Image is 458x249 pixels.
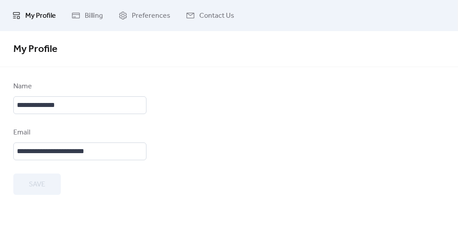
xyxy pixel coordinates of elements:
span: Preferences [132,11,170,21]
a: Preferences [112,4,177,28]
div: Name [13,81,145,92]
a: Billing [65,4,110,28]
span: Billing [85,11,103,21]
div: Email [13,127,145,138]
span: Contact Us [199,11,234,21]
span: My Profile [13,40,57,59]
a: Contact Us [179,4,241,28]
span: My Profile [25,11,56,21]
a: My Profile [5,4,63,28]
